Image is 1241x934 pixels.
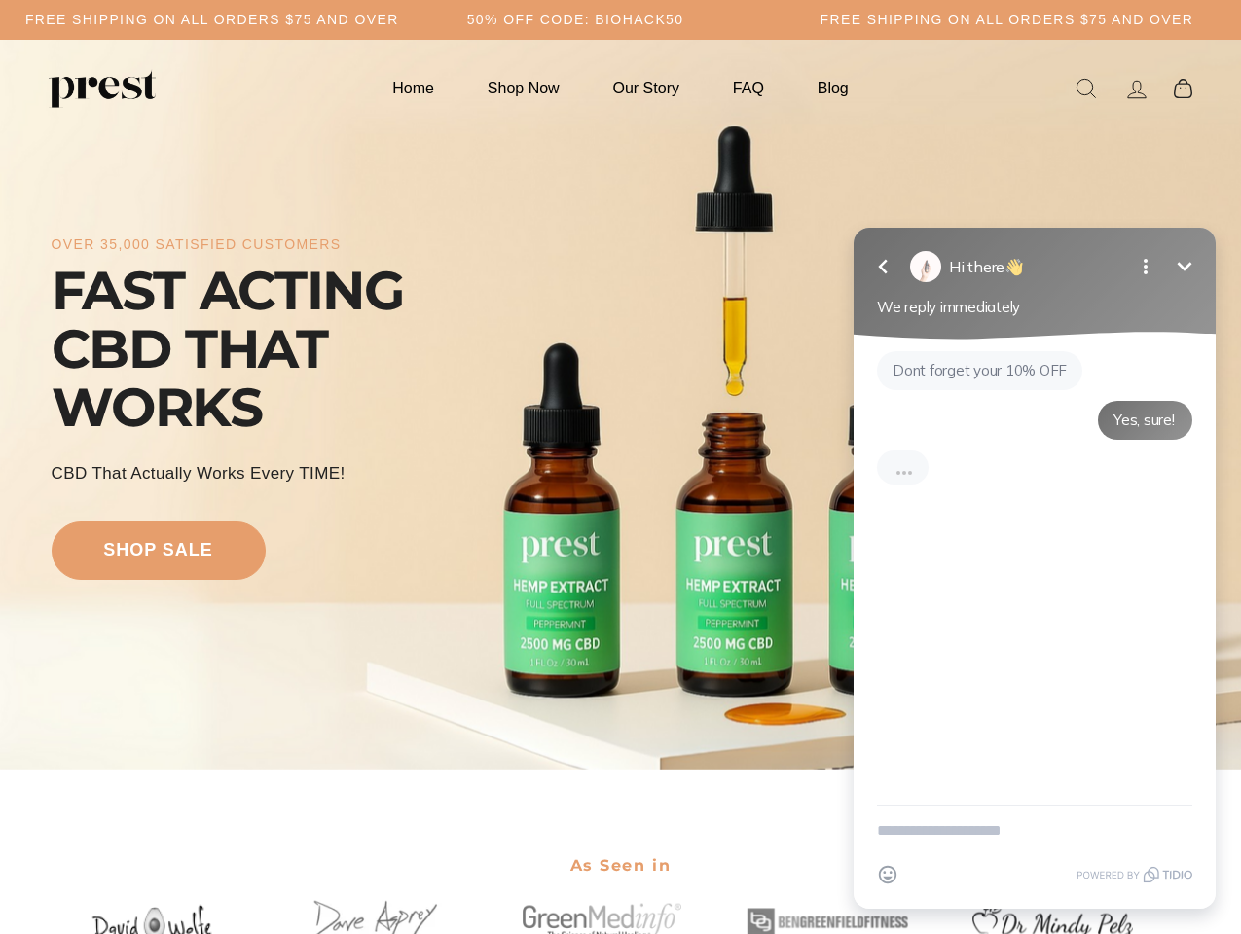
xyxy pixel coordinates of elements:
[49,69,156,108] img: PREST ORGANICS
[52,236,342,253] div: over 35,000 satisfied customers
[52,461,346,485] div: CBD That Actually Works every TIME!
[368,69,458,107] a: Home
[828,207,1241,934] iframe: Tidio Chat
[589,69,704,107] a: Our Story
[709,69,788,107] a: FAQ
[467,12,684,28] h5: 50% OFF CODE: BIOHACK50
[52,521,266,580] a: shop sale
[463,69,584,107] a: Shop Now
[368,69,872,107] ul: Primary
[821,12,1194,28] h5: Free Shipping on all orders $75 and over
[52,262,490,437] div: FAST ACTING CBD THAT WORKS
[793,69,873,107] a: Blog
[25,12,399,28] h5: Free Shipping on all orders $75 and over
[52,844,1190,887] h2: As Seen in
